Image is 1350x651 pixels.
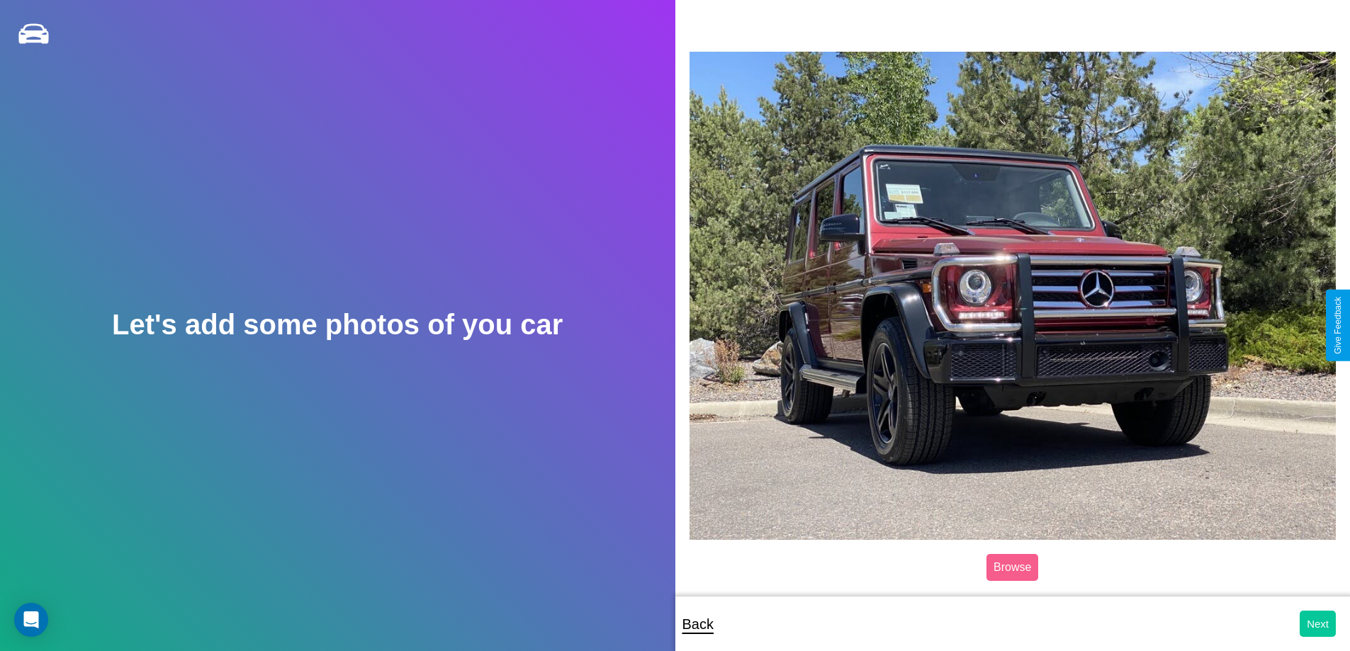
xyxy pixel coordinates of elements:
[1333,297,1343,354] div: Give Feedback
[1300,611,1336,637] button: Next
[682,611,714,637] p: Back
[690,52,1337,539] img: posted
[986,554,1038,581] label: Browse
[14,603,48,637] div: Open Intercom Messenger
[112,309,563,341] h2: Let's add some photos of you car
